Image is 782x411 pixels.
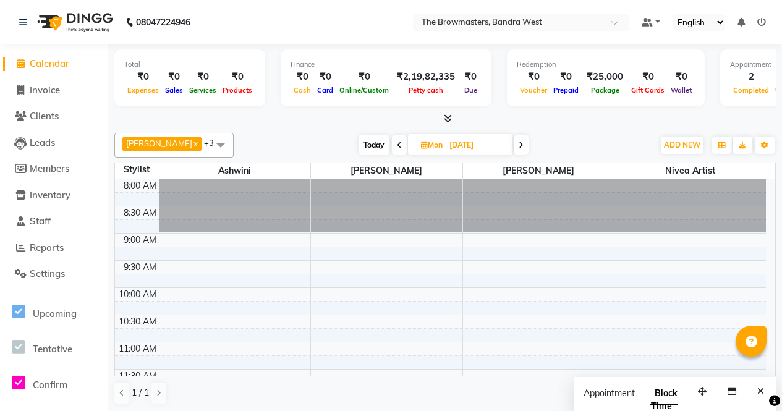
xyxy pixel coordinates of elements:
[30,215,51,227] span: Staff
[116,342,159,355] div: 11:00 AM
[628,86,668,95] span: Gift Cards
[584,388,635,399] span: Appointment
[418,140,446,150] span: Mon
[159,163,311,179] span: Ashwini
[314,70,336,84] div: ₹0
[121,206,159,219] div: 8:30 AM
[517,59,695,70] div: Redemption
[219,86,255,95] span: Products
[136,5,190,40] b: 08047224946
[132,386,149,399] span: 1 / 1
[406,86,446,95] span: Petty cash
[219,70,255,84] div: ₹0
[30,57,69,69] span: Calendar
[3,241,105,255] a: Reports
[116,315,159,328] div: 10:30 AM
[517,86,550,95] span: Voucher
[668,86,695,95] span: Wallet
[588,86,623,95] span: Package
[3,189,105,203] a: Inventory
[30,189,70,201] span: Inventory
[392,70,460,84] div: ₹2,19,82,335
[668,70,695,84] div: ₹0
[116,370,159,383] div: 11:30 AM
[33,308,77,320] span: Upcoming
[628,70,668,84] div: ₹0
[311,163,462,179] span: [PERSON_NAME]
[614,163,766,179] span: Nivea Artist
[186,70,219,84] div: ₹0
[730,70,772,84] div: 2
[30,268,65,279] span: Settings
[124,70,162,84] div: ₹0
[30,137,55,148] span: Leads
[752,382,770,401] button: Close
[30,84,60,96] span: Invoice
[291,86,314,95] span: Cash
[461,86,480,95] span: Due
[121,179,159,192] div: 8:00 AM
[291,59,482,70] div: Finance
[3,214,105,229] a: Staff
[192,138,198,148] a: x
[336,70,392,84] div: ₹0
[730,86,772,95] span: Completed
[162,86,186,95] span: Sales
[32,5,116,40] img: logo
[115,163,159,176] div: Stylist
[33,343,72,355] span: Tentative
[336,86,392,95] span: Online/Custom
[186,86,219,95] span: Services
[3,267,105,281] a: Settings
[3,83,105,98] a: Invoice
[291,70,314,84] div: ₹0
[550,86,582,95] span: Prepaid
[446,136,508,155] input: 2025-10-06
[3,57,105,71] a: Calendar
[116,288,159,301] div: 10:00 AM
[30,163,69,174] span: Members
[126,138,192,148] span: [PERSON_NAME]
[664,140,700,150] span: ADD NEW
[582,70,628,84] div: ₹25,000
[121,234,159,247] div: 9:00 AM
[30,242,64,253] span: Reports
[30,110,59,122] span: Clients
[661,137,703,154] button: ADD NEW
[550,70,582,84] div: ₹0
[460,70,482,84] div: ₹0
[204,138,223,148] span: +3
[121,261,159,274] div: 9:30 AM
[124,59,255,70] div: Total
[517,70,550,84] div: ₹0
[3,136,105,150] a: Leads
[3,162,105,176] a: Members
[359,135,389,155] span: Today
[124,86,162,95] span: Expenses
[3,109,105,124] a: Clients
[463,163,614,179] span: [PERSON_NAME]
[314,86,336,95] span: Card
[162,70,186,84] div: ₹0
